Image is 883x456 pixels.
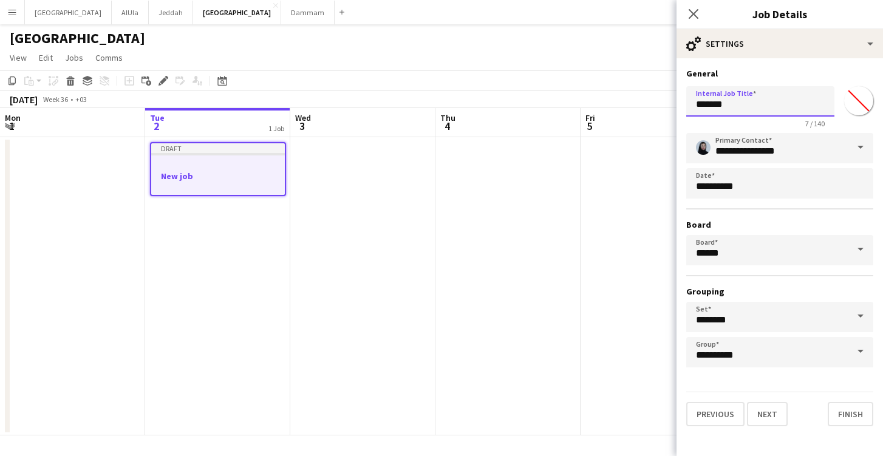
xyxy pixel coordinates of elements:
span: 1 [3,119,21,133]
a: Jobs [60,50,88,66]
span: 7 / 140 [796,119,834,128]
button: Dammam [281,1,335,24]
span: 4 [438,119,455,133]
span: Comms [95,52,123,63]
button: Finish [828,402,873,426]
a: Edit [34,50,58,66]
span: Jobs [65,52,83,63]
div: [DATE] [10,94,38,106]
app-job-card: DraftNew job [150,142,286,196]
a: View [5,50,32,66]
h3: New job [151,171,285,182]
a: Comms [90,50,128,66]
span: Edit [39,52,53,63]
h3: General [686,68,873,79]
span: 3 [293,119,311,133]
div: Settings [677,29,883,58]
div: 1 Job [268,124,284,133]
span: Tue [150,112,165,123]
h3: Job Details [677,6,883,22]
span: Thu [440,112,455,123]
button: Previous [686,402,745,426]
h3: Grouping [686,286,873,297]
div: +03 [75,95,87,104]
span: 5 [584,119,595,133]
button: [GEOGRAPHIC_DATA] [25,1,112,24]
button: AlUla [112,1,149,24]
span: View [10,52,27,63]
div: Draft [151,143,285,153]
span: Fri [585,112,595,123]
button: Next [747,402,788,426]
button: Jeddah [149,1,193,24]
span: 2 [148,119,165,133]
h1: [GEOGRAPHIC_DATA] [10,29,145,47]
button: [GEOGRAPHIC_DATA] [193,1,281,24]
h3: Board [686,219,873,230]
span: Wed [295,112,311,123]
span: Week 36 [40,95,70,104]
span: Mon [5,112,21,123]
